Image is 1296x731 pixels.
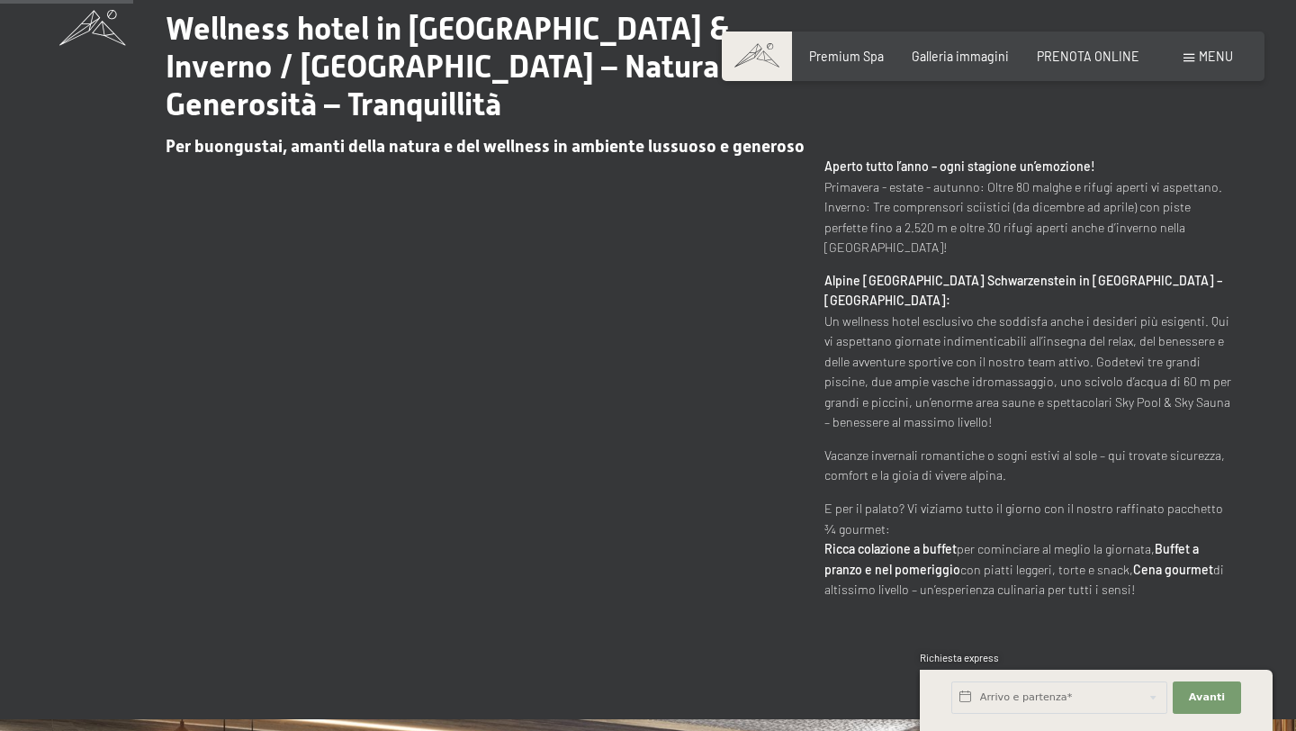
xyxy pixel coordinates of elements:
[1173,681,1241,714] button: Avanti
[1189,690,1225,705] span: Avanti
[1199,49,1233,64] span: Menu
[824,499,1237,600] p: E per il palato? Vi viziamo tutto il giorno con il nostro raffinato pacchetto ¾ gourmet: per comi...
[1037,49,1139,64] a: PRENOTA ONLINE
[912,49,1009,64] a: Galleria immagini
[166,10,742,122] span: Wellness hotel in [GEOGRAPHIC_DATA] & Inverno / [GEOGRAPHIC_DATA] – Natura – Generosità – Tranqui...
[824,158,1095,174] strong: Aperto tutto l’anno – ogni stagione un’emozione!
[920,652,999,663] span: Richiesta express
[824,446,1237,486] p: Vacanze invernali romantiche o sogni estivi al sole – qui trovate sicurezza, comfort e la gioia d...
[1133,562,1213,577] strong: Cena gourmet
[824,157,1237,258] p: Primavera - estate - autunno: Oltre 80 malghe e rifugi aperti vi aspettano. Inverno: Tre comprens...
[824,541,957,556] strong: Ricca colazione a buffet
[824,273,1222,309] strong: Alpine [GEOGRAPHIC_DATA] Schwarzenstein in [GEOGRAPHIC_DATA] – [GEOGRAPHIC_DATA]:
[166,136,805,157] span: Per buongustai, amanti della natura e del wellness in ambiente lussuoso e generoso
[824,271,1237,433] p: Un wellness hotel esclusivo che soddisfa anche i desideri più esigenti. Qui vi aspettano giornate...
[824,541,1199,577] strong: Buffet a pranzo e nel pomeriggio
[809,49,884,64] a: Premium Spa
